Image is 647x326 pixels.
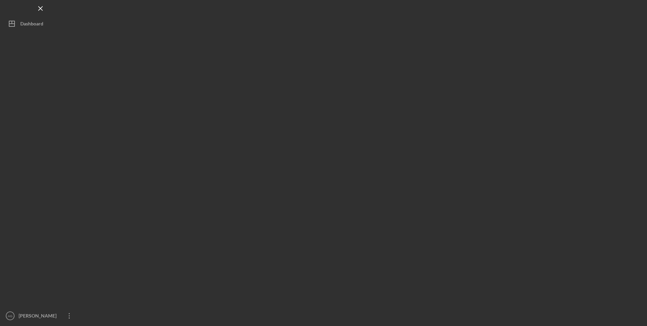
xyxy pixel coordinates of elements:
[20,17,43,32] div: Dashboard
[17,309,61,324] div: [PERSON_NAME]
[3,17,78,30] button: Dashboard
[8,314,13,318] text: AG
[3,309,78,323] button: AG[PERSON_NAME]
